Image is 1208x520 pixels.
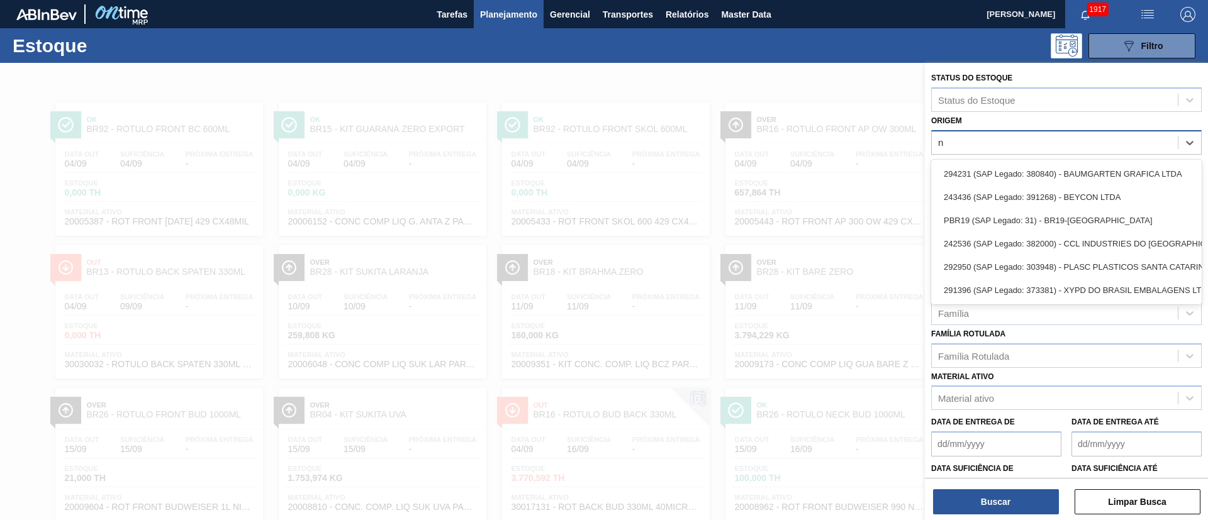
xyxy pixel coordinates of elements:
div: 243436 (SAP Legado: 391268) - BEYCON LTDA [931,185,1202,209]
label: Família Rotulada [931,329,1005,338]
span: Tarefas [437,7,467,22]
div: 291396 (SAP Legado: 373381) - XYPD DO BRASIL EMBALAGENS LTDA [931,279,1202,302]
span: Relatórios [666,7,708,22]
label: Data de Entrega de [931,418,1015,426]
span: 1917 [1087,3,1109,16]
div: Pogramando: nenhum usuário selecionado [1051,33,1082,58]
div: 294231 (SAP Legado: 380840) - BAUMGARTEN GRAFICA LTDA [931,162,1202,185]
h1: Estoque [13,38,201,53]
div: 242536 (SAP Legado: 382000) - CCL INDUSTRIES DO [GEOGRAPHIC_DATA] SA [931,232,1202,255]
label: Origem [931,116,962,125]
span: Planejamento [480,7,537,22]
input: dd/mm/yyyy [1071,431,1202,456]
label: Data suficiência até [1071,464,1158,473]
span: Filtro [1141,41,1163,51]
img: TNhmsLtSVTkK8tSr43FrP2fwEKptu5GPRR3wAAAABJRU5ErkJggg== [16,9,77,20]
label: Destino [931,159,965,168]
button: Notificações [1065,6,1105,23]
label: Data suficiência de [931,464,1014,473]
div: Status do Estoque [938,94,1015,105]
label: Data de Entrega até [1071,418,1159,426]
button: Filtro [1088,33,1195,58]
img: Logout [1180,7,1195,22]
span: Transportes [603,7,653,22]
span: Master Data [721,7,771,22]
input: dd/mm/yyyy [931,431,1061,456]
div: Família Rotulada [938,350,1009,361]
span: Gerencial [550,7,590,22]
div: Material ativo [938,393,994,404]
div: Família [938,307,969,318]
div: PBR19 (SAP Legado: 31) - BR19-[GEOGRAPHIC_DATA] [931,209,1202,232]
label: Material ativo [931,372,994,381]
img: userActions [1140,7,1155,22]
div: 292950 (SAP Legado: 303948) - PLASC PLASTICOS SANTA CATARINA LTDA [931,255,1202,279]
label: Status do Estoque [931,74,1012,82]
